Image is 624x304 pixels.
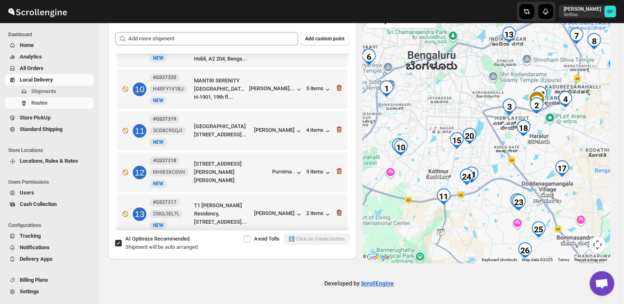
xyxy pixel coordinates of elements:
[153,199,176,205] b: #GS37317
[7,1,68,22] img: ScrollEngine
[249,85,295,91] div: [PERSON_NAME]...
[528,97,545,114] div: 2
[482,257,517,263] button: Keyboard shortcuts
[5,242,94,253] button: Notifications
[558,257,569,262] a: Terms (opens in new tab)
[20,158,78,164] span: Locations, Rules & Rates
[20,65,44,71] span: All Orders
[532,86,548,103] div: 12
[125,236,190,242] span: AI Optimize
[305,35,344,42] span: Add custom point
[568,28,585,44] div: 7
[559,5,617,18] button: User menu
[153,169,185,175] span: MHIX5XC0VH
[564,12,601,17] p: 5e00ac
[109,26,356,233] div: Selected Shipments
[361,49,377,65] div: 6
[154,236,190,242] span: Recommended
[517,242,533,259] div: 26
[153,98,164,103] span: NEW
[20,189,34,196] span: Users
[306,210,332,218] button: 2 items
[5,155,94,167] button: Locations, Rules & Rates
[8,147,95,154] span: Store Locations
[564,6,601,12] p: [PERSON_NAME]
[511,194,527,210] div: 23
[153,116,176,122] b: #GS37319
[31,100,48,106] span: Routes
[378,80,395,97] div: 1
[5,253,94,265] button: Delivery Apps
[254,210,303,218] button: [PERSON_NAME]
[458,168,475,185] div: 24
[153,222,164,228] span: NEW
[20,277,48,283] span: Billing Plans
[306,127,332,135] button: 4 items
[133,82,146,96] div: 10
[5,199,94,210] button: Cash Collection
[20,233,41,239] span: Tracking
[153,55,164,61] span: NEW
[574,257,607,262] a: Report a map error
[20,288,39,295] span: Settings
[20,201,57,207] span: Cash Collection
[254,236,280,242] span: Avoid Tolls
[5,86,94,97] button: Shipments
[272,168,303,177] button: Purnima .
[589,271,614,296] a: Open chat
[153,158,176,164] b: #GS37318
[20,77,53,83] span: Local Delivery
[5,97,94,109] button: Routes
[361,280,394,287] a: ScrollEngine
[31,88,56,94] span: Shipments
[20,126,62,132] span: Standard Shipping
[365,252,392,263] img: Google
[133,124,146,138] div: 11
[194,201,251,226] div: T1 [PERSON_NAME] Residency, [STREET_ADDRESS]...
[20,256,53,262] span: Delivery Apps
[128,32,298,45] input: Add more shipment
[324,279,394,288] p: Developed by
[365,252,392,263] a: Open this area in Google Maps (opens a new window)
[153,86,184,92] span: H4RFY1V1BJ
[5,40,94,51] button: Home
[20,54,42,60] span: Analytics
[448,132,465,149] div: 15
[393,139,409,156] div: 10
[435,188,452,205] div: 11
[8,31,95,38] span: Dashboard
[254,127,303,135] button: [PERSON_NAME]
[8,222,95,229] span: Configurations
[153,210,179,217] span: 2SIGL5EL7L
[20,42,34,48] span: Home
[5,51,94,63] button: Analytics
[153,127,182,134] span: 3CD8C9GQJI
[194,77,246,101] div: MANTRI SERENITY [GEOGRAPHIC_DATA], H-1901, 19th fl...
[306,168,332,177] button: 9 items
[194,160,269,185] div: [STREET_ADDRESS][PERSON_NAME][PERSON_NAME]
[509,193,525,210] div: 19
[589,236,606,253] button: Map camera controls
[300,32,349,45] button: Add custom point
[554,160,570,177] div: 17
[586,33,602,49] div: 8
[153,181,164,187] span: NEW
[604,6,616,17] span: Sulakshana Pundle
[515,120,532,136] div: 18
[530,221,547,238] div: 25
[20,115,51,121] span: Store PickUp
[20,244,50,250] span: Notifications
[461,128,478,144] div: 20
[501,26,517,43] div: 13
[391,138,407,154] div: 14
[133,207,146,221] div: 13
[557,91,573,108] div: 4
[194,122,251,139] div: [GEOGRAPHIC_DATA][STREET_ADDRESS]...
[5,63,94,74] button: All Orders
